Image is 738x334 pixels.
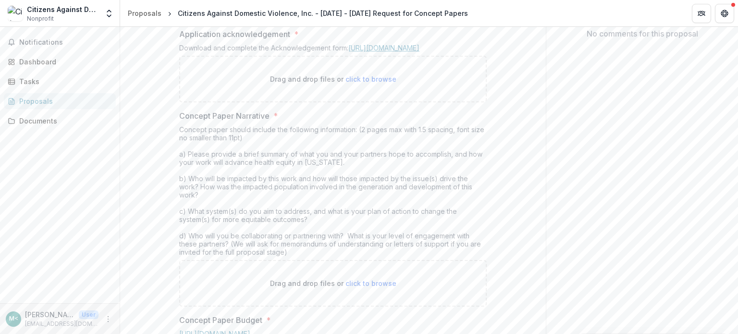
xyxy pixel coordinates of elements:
[124,6,472,20] nav: breadcrumb
[270,74,396,84] p: Drag and drop files or
[102,4,116,23] button: Open entity switcher
[345,75,396,83] span: click to browse
[8,6,23,21] img: Citizens Against Domestic Violence, Inc.
[19,57,108,67] div: Dashboard
[4,113,116,129] a: Documents
[4,35,116,50] button: Notifications
[102,313,114,325] button: More
[178,8,468,18] div: Citizens Against Domestic Violence, Inc. - [DATE] - [DATE] Request for Concept Papers
[345,279,396,287] span: click to browse
[4,74,116,89] a: Tasks
[79,310,98,319] p: User
[179,110,270,122] p: Concept Paper Narrative
[27,14,54,23] span: Nonprofit
[19,76,108,87] div: Tasks
[9,316,18,322] div: Mr. Zachary Woolsey <zwoolsey@monarch-inc.org>
[179,125,487,260] div: Concept paper should include the following information: (2 pages max with 1.5 spacing, font size ...
[19,38,112,47] span: Notifications
[270,278,396,288] p: Drag and drop files or
[4,54,116,70] a: Dashboard
[19,116,108,126] div: Documents
[25,320,98,328] p: [EMAIL_ADDRESS][DOMAIN_NAME]
[692,4,711,23] button: Partners
[179,28,290,40] p: Application acknowledgement
[179,314,262,326] p: Concept Paper Budget
[4,93,116,109] a: Proposals
[124,6,165,20] a: Proposals
[27,4,98,14] div: Citizens Against Domestic Violence, Inc.
[179,44,487,56] div: Download and complete the Acknowledgement form:
[715,4,734,23] button: Get Help
[19,96,108,106] div: Proposals
[25,309,75,320] p: [PERSON_NAME] <[EMAIL_ADDRESS][DOMAIN_NAME]>
[348,44,419,52] a: [URL][DOMAIN_NAME]
[587,28,698,39] p: No comments for this proposal
[128,8,161,18] div: Proposals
